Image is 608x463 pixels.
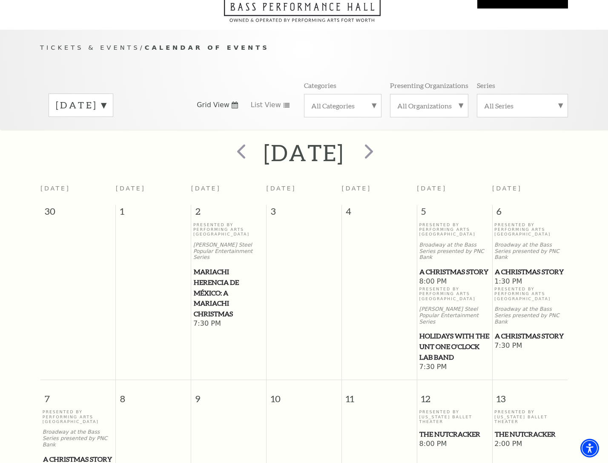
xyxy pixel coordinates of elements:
label: All Categories [311,101,374,110]
span: [DATE] [417,185,447,192]
p: Presented By Performing Arts [GEOGRAPHIC_DATA] [494,287,565,301]
span: 30 [40,205,115,222]
span: A Christmas Story [495,331,565,341]
span: 6 [493,205,568,222]
span: 1:30 PM [494,277,565,287]
p: [PERSON_NAME] Steel Popular Entertainment Series [193,242,264,261]
span: 8 [116,380,191,409]
p: Presented By Performing Arts [GEOGRAPHIC_DATA] [494,222,565,237]
p: Broadway at the Bass Series presented by PNC Bank [419,242,490,261]
span: 5 [417,205,492,222]
span: Mariachi Herencia de México: A Mariachi Christmas [194,267,264,319]
span: 8:00 PM [419,277,490,287]
label: [DATE] [56,99,106,112]
span: 2:00 PM [494,440,565,449]
span: A Christmas Story [419,267,489,277]
span: [DATE] [191,185,221,192]
span: The Nutcracker [495,429,565,440]
span: List View [251,100,281,110]
p: Broadway at the Bass Series presented by PNC Bank [494,242,565,261]
p: Presenting Organizations [390,81,468,90]
span: Calendar of Events [145,44,270,51]
span: [DATE] [116,185,146,192]
p: [PERSON_NAME] Steel Popular Entertainment Series [419,306,490,325]
span: 10 [267,380,341,409]
span: 11 [342,380,417,409]
p: Broadway at the Bass Series presented by PNC Bank [43,429,114,448]
span: 9 [191,380,266,409]
span: The Nutcracker [419,429,489,440]
button: next [353,138,384,168]
p: Presented By [US_STATE] Ballet Theater [494,409,565,424]
span: Grid View [197,100,229,110]
span: Holidays with the UNT One O'Clock Lab Band [419,331,489,362]
span: 7 [40,380,115,409]
span: [DATE] [341,185,371,192]
p: Presented By Performing Arts [GEOGRAPHIC_DATA] [43,409,114,424]
p: / [40,43,568,53]
p: Presented By Performing Arts [GEOGRAPHIC_DATA] [193,222,264,237]
p: Presented By [US_STATE] Ballet Theater [419,409,490,424]
span: A Christmas Story [495,267,565,277]
div: Accessibility Menu [580,439,599,457]
span: 2 [191,205,266,222]
span: 7:30 PM [419,363,490,372]
span: [DATE] [267,185,296,192]
label: All Series [484,101,561,110]
span: 3 [267,205,341,222]
span: 4 [342,205,417,222]
span: 7:30 PM [193,319,264,329]
p: Broadway at the Bass Series presented by PNC Bank [494,306,565,325]
span: 12 [417,380,492,409]
span: 8:00 PM [419,440,490,449]
span: [DATE] [40,185,70,192]
p: Presented By Performing Arts [GEOGRAPHIC_DATA] [419,287,490,301]
h2: [DATE] [264,139,344,166]
button: prev [224,138,255,168]
label: All Organizations [397,101,461,110]
span: 13 [493,380,568,409]
span: [DATE] [492,185,522,192]
p: Categories [304,81,336,90]
span: Tickets & Events [40,44,140,51]
span: 1 [116,205,191,222]
p: Series [477,81,495,90]
span: 7:30 PM [494,341,565,351]
p: Presented By Performing Arts [GEOGRAPHIC_DATA] [419,222,490,237]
